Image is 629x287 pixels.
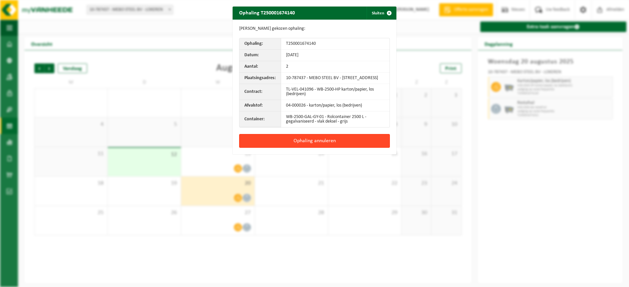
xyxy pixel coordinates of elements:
[239,26,390,31] p: [PERSON_NAME] gekozen ophaling:
[239,50,281,61] th: Datum:
[239,61,281,73] th: Aantal:
[239,100,281,111] th: Afvalstof:
[281,61,390,73] td: 2
[239,84,281,100] th: Contract:
[239,38,281,50] th: Ophaling:
[281,73,390,84] td: 10-787437 - MEBO STEEL BV - [STREET_ADDRESS]
[281,111,390,127] td: WB-2500-GAL-GY-01 - Rolcontainer 2500 L - gegalvaniseerd - vlak deksel - grijs
[281,100,390,111] td: 04-000026 - karton/papier, los (bedrijven)
[281,50,390,61] td: [DATE]
[367,7,396,20] button: Sluiten
[281,38,390,50] td: T250001674140
[239,73,281,84] th: Plaatsingsadres:
[281,84,390,100] td: TL-VEL-041096 - WB-2500-HP karton/papier, los (bedrijven)
[239,134,390,148] button: Ophaling annuleren
[233,7,301,19] h2: Ophaling T250001674140
[239,111,281,127] th: Container:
